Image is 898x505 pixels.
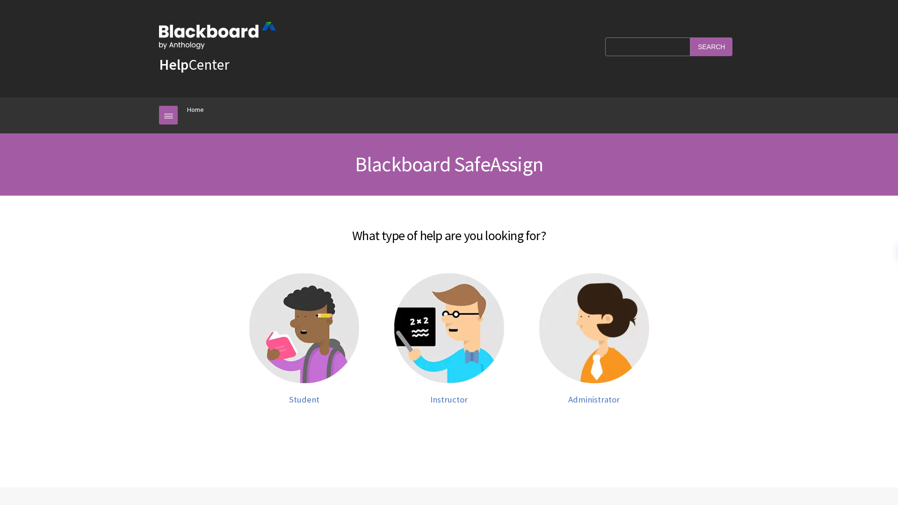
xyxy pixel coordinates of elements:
span: Instructor [430,394,468,405]
span: Administrator [568,394,620,405]
img: Student help [249,273,359,383]
span: Blackboard SafeAssign [355,151,543,177]
a: Administrator help Administrator [531,273,657,405]
strong: Help [159,55,188,74]
h2: What type of help are you looking for? [159,214,739,245]
a: Student help Student [241,273,367,405]
input: Search [690,37,732,56]
img: Administrator help [539,273,649,383]
img: Blackboard by Anthology [159,22,276,49]
a: Instructor help Instructor [386,273,512,405]
a: Home [187,104,204,116]
span: Student [289,394,319,405]
img: Instructor help [394,273,504,383]
a: HelpCenter [159,55,229,74]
